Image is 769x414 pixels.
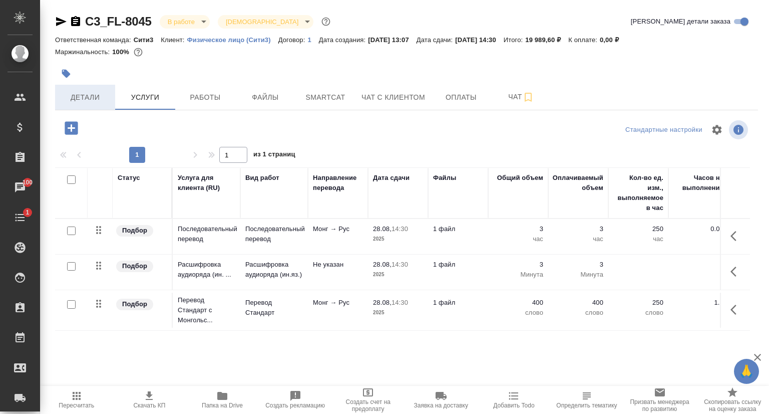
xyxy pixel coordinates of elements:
[433,260,483,270] p: 1 файл
[307,36,318,44] p: 1
[218,15,313,29] div: В работе
[301,91,349,104] span: Smartcat
[705,118,729,142] span: Настроить таблицу
[553,270,603,280] p: Минута
[497,91,545,103] span: Чат
[553,260,603,270] p: 3
[331,386,405,414] button: Создать счет на предоплату
[553,298,603,308] p: 400
[373,261,392,268] p: 28.08,
[629,398,690,412] span: Призвать менеджера по развитию
[55,63,77,85] button: Добавить тэг
[161,36,187,44] p: Клиент:
[259,386,332,414] button: Создать рекламацию
[313,298,363,308] p: Монг → Рус
[392,261,408,268] p: 14:30
[20,208,35,218] span: 1
[493,270,543,280] p: Минута
[278,36,308,44] p: Договор:
[734,359,759,384] button: 🙏
[553,234,603,244] p: час
[433,298,483,308] p: 1 файл
[313,224,363,234] p: Монг → Рус
[668,255,728,290] td: 0
[738,361,755,382] span: 🙏
[368,36,417,44] p: [DATE] 13:07
[724,224,748,248] button: Показать кнопки
[455,36,504,44] p: [DATE] 14:30
[373,234,423,244] p: 2025
[122,261,147,271] p: Подбор
[178,173,235,193] div: Услуга для клиента (RU)
[313,173,363,193] div: Направление перевода
[178,260,235,280] p: Расшифровка аудиоряда (ин. ...
[132,46,145,59] button: 0.00 RUB;
[373,225,392,233] p: 28.08,
[223,18,301,26] button: [DEMOGRAPHIC_DATA]
[493,308,543,318] p: слово
[493,224,543,234] p: 3
[55,48,112,56] p: Маржинальность:
[186,386,259,414] button: Папка на Drive
[613,298,663,308] p: 250
[673,173,723,193] div: Часов на выполнение
[522,91,534,103] svg: Подписаться
[241,91,289,104] span: Файлы
[40,386,113,414] button: Пересчитать
[613,308,663,318] p: слово
[493,298,543,308] p: 400
[55,36,134,44] p: Ответственная команда:
[70,16,82,28] button: Скопировать ссылку
[613,173,663,213] div: Кол-во ед. изм., выполняемое в час
[729,120,750,139] span: Посмотреть информацию
[613,234,663,244] p: час
[118,173,140,183] div: Статус
[433,224,483,234] p: 1 файл
[3,205,38,230] a: 1
[668,219,728,254] td: 0.01
[696,386,769,414] button: Скопировать ссылку на оценку заказа
[319,36,368,44] p: Дата создания:
[160,15,210,29] div: В работе
[668,293,728,328] td: 1.6
[556,402,617,409] span: Определить тематику
[165,18,198,26] button: В работе
[414,402,468,409] span: Заявка на доставку
[623,386,696,414] button: Призвать менеджера по развитию
[361,91,425,104] span: Чат с клиентом
[133,402,165,409] span: Скачать КП
[17,177,39,187] span: 100
[373,299,392,306] p: 28.08,
[307,35,318,44] a: 1
[493,234,543,244] p: час
[59,402,94,409] span: Пересчитать
[178,295,235,325] p: Перевод Стандарт с Монгольс...
[623,122,705,138] div: split button
[265,402,325,409] span: Создать рекламацию
[3,175,38,200] a: 100
[437,91,485,104] span: Оплаты
[373,173,410,183] div: Дата сдачи
[373,270,423,280] p: 2025
[373,308,423,318] p: 2025
[550,386,623,414] button: Определить тематику
[405,386,478,414] button: Заявка на доставку
[202,402,243,409] span: Папка на Drive
[493,402,534,409] span: Добавить Todo
[724,260,748,284] button: Показать кнопки
[245,298,303,318] p: Перевод Стандарт
[702,398,763,412] span: Скопировать ссылку на оценку заказа
[121,91,169,104] span: Услуги
[724,298,748,322] button: Показать кнопки
[85,15,152,28] a: C3_FL-8045
[417,36,455,44] p: Дата сдачи:
[493,260,543,270] p: 3
[504,36,525,44] p: Итого:
[58,118,85,138] button: Добавить услугу
[478,386,551,414] button: Добавить Todo
[55,16,67,28] button: Скопировать ссылку для ЯМессенджера
[245,173,279,183] div: Вид работ
[187,35,278,44] a: Физическое лицо (Сити3)
[319,15,332,28] button: Доп статусы указывают на важность/срочность заказа
[253,148,295,163] span: из 1 страниц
